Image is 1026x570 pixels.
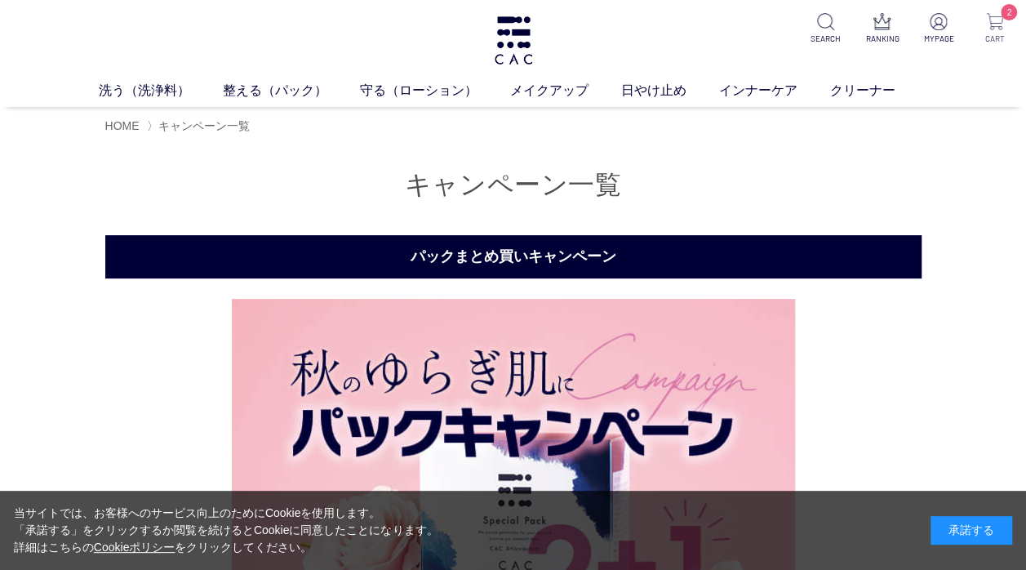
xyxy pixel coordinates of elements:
li: 〉 [147,118,254,134]
span: 2 [1001,4,1017,20]
a: 洗う（洗浄料） [99,81,223,100]
a: 日やけ止め [621,81,719,100]
a: HOME [105,119,140,132]
p: MYPAGE [921,33,957,45]
a: インナーケア [719,81,830,100]
p: CART [977,33,1013,45]
div: 承諾する [931,516,1012,545]
a: SEARCH [808,13,844,45]
a: RANKING [864,13,900,45]
img: logo [492,16,535,65]
a: 整える（パック） [223,81,360,100]
h2: パックまとめ買いキャンペーン [105,235,922,278]
a: クリーナー [830,81,928,100]
a: メイクアップ [510,81,621,100]
div: 当サイトでは、お客様へのサービス向上のためにCookieを使用します。 「承諾する」をクリックするか閲覧を続けるとCookieに同意したことになります。 詳細はこちらの をクリックしてください。 [14,505,438,556]
a: 守る（ローション） [360,81,510,100]
span: キャンペーン一覧 [158,119,250,132]
a: MYPAGE [921,13,957,45]
a: 2 CART [977,13,1013,45]
a: Cookieポリシー [94,541,175,554]
h1: キャンペーン一覧 [105,167,922,203]
p: SEARCH [808,33,844,45]
p: RANKING [864,33,900,45]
